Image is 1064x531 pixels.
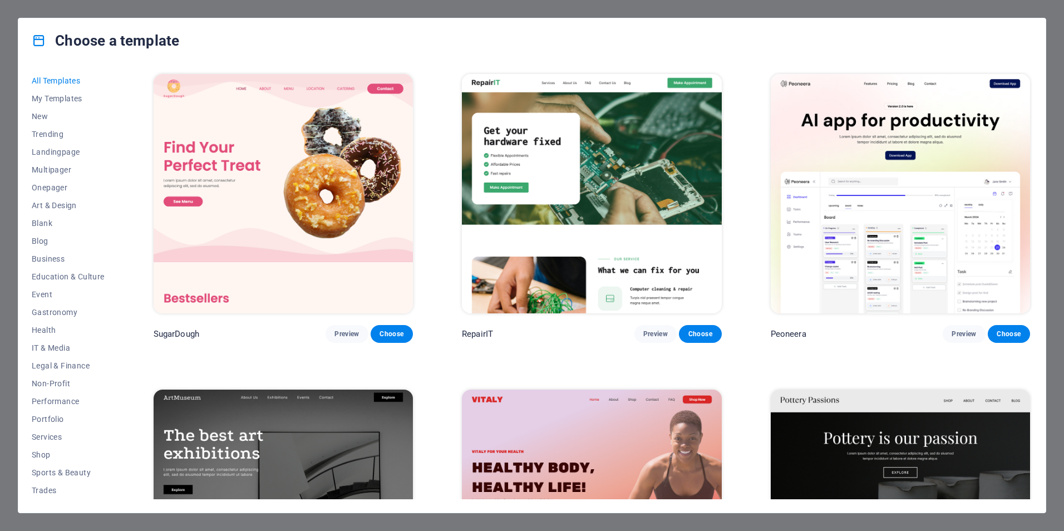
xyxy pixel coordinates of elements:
button: All Templates [32,72,105,90]
span: Onepager [32,183,105,192]
button: Preview [326,325,368,343]
button: Portfolio [32,410,105,428]
img: RepairIT [462,74,721,313]
button: Services [32,428,105,446]
p: Peoneera [771,328,806,340]
span: Preview [334,330,359,338]
span: Preview [952,330,976,338]
p: SugarDough [154,328,199,340]
button: Preview [634,325,677,343]
button: Trades [32,481,105,499]
span: New [32,112,105,121]
button: Choose [988,325,1030,343]
span: My Templates [32,94,105,103]
span: Education & Culture [32,272,105,281]
span: Choose [997,330,1021,338]
span: Shop [32,450,105,459]
button: Legal & Finance [32,357,105,375]
span: Multipager [32,165,105,174]
span: IT & Media [32,343,105,352]
span: Legal & Finance [32,361,105,370]
span: Landingpage [32,147,105,156]
button: IT & Media [32,339,105,357]
button: Choose [371,325,413,343]
button: Performance [32,392,105,410]
span: Gastronomy [32,308,105,317]
p: RepairIT [462,328,493,340]
span: Trending [32,130,105,139]
span: Trades [32,486,105,495]
button: Sports & Beauty [32,464,105,481]
span: Non-Profit [32,379,105,388]
span: Event [32,290,105,299]
button: Onepager [32,179,105,196]
button: Gastronomy [32,303,105,321]
button: Preview [943,325,985,343]
button: Choose [679,325,721,343]
button: Blog [32,232,105,250]
button: Landingpage [32,143,105,161]
span: Choose [380,330,404,338]
button: Art & Design [32,196,105,214]
span: Preview [643,330,668,338]
button: Trending [32,125,105,143]
h4: Choose a template [32,32,179,50]
span: Services [32,432,105,441]
span: Business [32,254,105,263]
span: Sports & Beauty [32,468,105,477]
span: Health [32,326,105,335]
button: My Templates [32,90,105,107]
img: Peoneera [771,74,1030,313]
button: Multipager [32,161,105,179]
button: Health [32,321,105,339]
button: Business [32,250,105,268]
span: Blog [32,237,105,245]
span: Blank [32,219,105,228]
span: All Templates [32,76,105,85]
span: Art & Design [32,201,105,210]
span: Choose [688,330,712,338]
button: Education & Culture [32,268,105,286]
button: Blank [32,214,105,232]
button: Shop [32,446,105,464]
button: Non-Profit [32,375,105,392]
button: New [32,107,105,125]
span: Portfolio [32,415,105,424]
button: Event [32,286,105,303]
img: SugarDough [154,74,413,313]
span: Performance [32,397,105,406]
